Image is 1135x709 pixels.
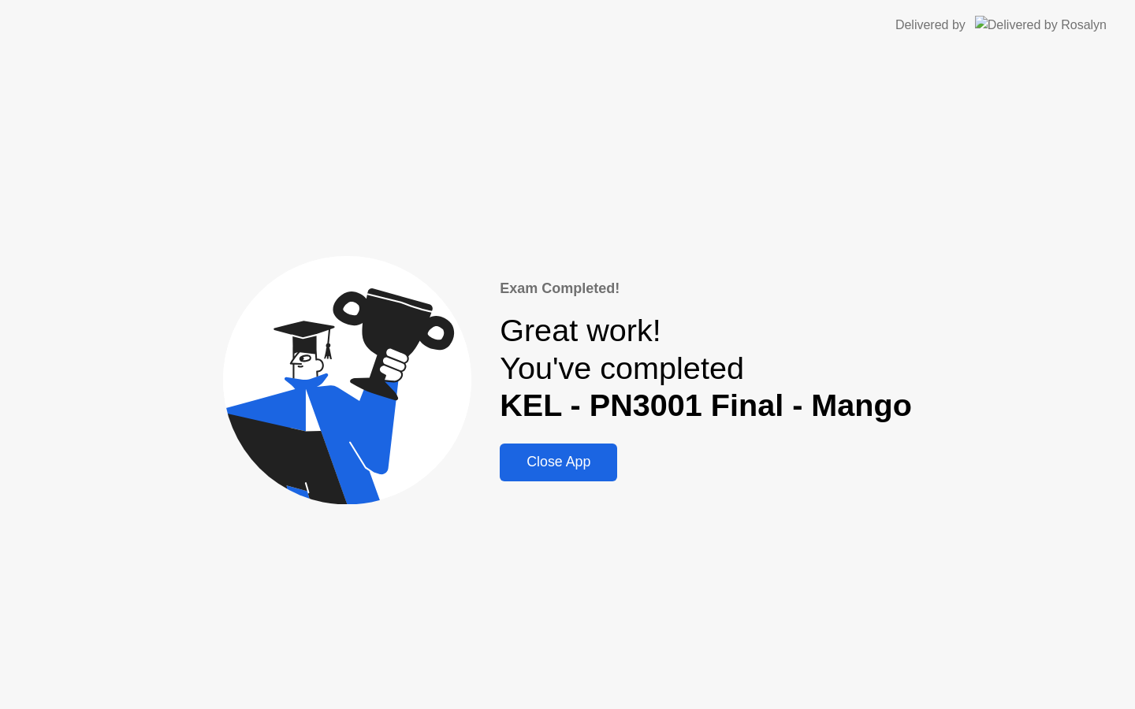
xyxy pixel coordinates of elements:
[500,388,912,422] b: KEL - PN3001 Final - Mango
[504,454,612,470] div: Close App
[500,312,912,425] div: Great work! You've completed
[500,278,912,299] div: Exam Completed!
[975,16,1107,34] img: Delivered by Rosalyn
[895,16,966,35] div: Delivered by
